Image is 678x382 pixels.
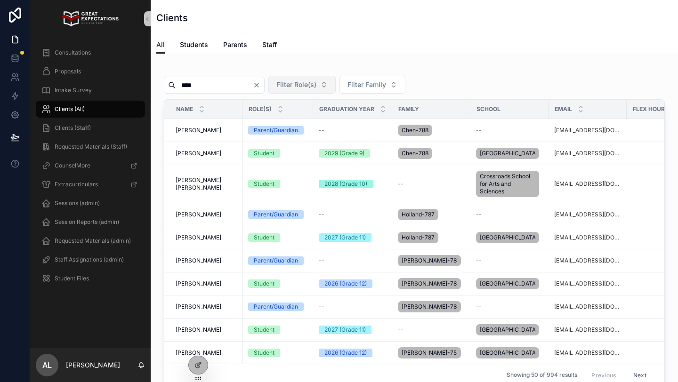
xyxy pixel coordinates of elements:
a: 2026 (Grade 12) [319,279,387,288]
span: Consultations [55,49,91,56]
span: Chen-788 [402,127,428,134]
a: [EMAIL_ADDRESS][DOMAIN_NAME] [554,257,621,264]
div: Student [254,233,274,242]
a: Parent/Guardian [248,126,307,135]
a: [EMAIL_ADDRESS][DOMAIN_NAME] [554,280,621,287]
span: Clients (Staff) [55,124,91,132]
a: [PERSON_NAME]-786 [398,276,465,291]
a: -- [476,257,543,264]
span: -- [476,127,482,134]
div: 2029 (Grade 9) [324,149,364,158]
a: -- [319,127,387,134]
div: 2028 (Grade 10) [324,180,367,188]
a: Extracurriculars [36,176,145,193]
a: [PERSON_NAME] [176,211,237,218]
div: Parent/Guardian [254,302,298,311]
span: Clients (All) [55,105,85,113]
span: CounselMore [55,162,90,169]
a: [PERSON_NAME] [176,150,237,157]
span: [PERSON_NAME]-756 [402,349,457,357]
a: Staff Assignations (admin) [36,251,145,268]
a: Student [248,149,307,158]
p: [PERSON_NAME] [66,360,120,370]
span: [PERSON_NAME]-786 [402,303,457,310]
a: -- [398,326,465,334]
span: Filter Family [347,80,386,89]
a: Requested Materials (Staff) [36,138,145,155]
a: Session Reports (admin) [36,214,145,231]
span: Email [555,105,572,113]
div: Student [254,326,274,334]
span: All [156,40,165,49]
span: Staff [262,40,277,49]
a: [GEOGRAPHIC_DATA] [476,230,543,245]
a: [GEOGRAPHIC_DATA] [476,322,543,337]
span: -- [398,180,404,188]
a: [EMAIL_ADDRESS][DOMAIN_NAME] [554,180,621,188]
span: [PERSON_NAME] [176,349,221,357]
span: [PERSON_NAME] [176,150,221,157]
div: 2026 (Grade 12) [324,349,367,357]
a: [EMAIL_ADDRESS][DOMAIN_NAME] [554,349,621,357]
span: Crossroads School for Arts and Sciences [480,173,535,195]
a: Proposals [36,63,145,80]
span: Graduation Year [319,105,374,113]
a: Student [248,180,307,188]
span: Chen-788 [402,150,428,157]
span: -- [319,257,324,264]
div: Parent/Guardian [254,256,298,265]
div: Student [254,149,274,158]
span: Family [398,105,419,113]
a: Crossroads School for Arts and Sciences [476,169,543,199]
span: [PERSON_NAME] [176,326,221,334]
a: All [156,36,165,54]
a: 2029 (Grade 9) [319,149,387,158]
span: [GEOGRAPHIC_DATA] [480,349,535,357]
span: Proposals [55,68,81,75]
span: -- [319,127,324,134]
a: -- [476,211,543,218]
button: Clear [253,81,264,89]
span: [PERSON_NAME] [176,280,221,287]
span: [GEOGRAPHIC_DATA] [480,326,535,334]
span: -- [476,257,482,264]
a: Consultations [36,44,145,61]
a: Students [180,36,208,55]
a: Staff [262,36,277,55]
a: Clients (Staff) [36,119,145,136]
a: 2028 (Grade 10) [319,180,387,188]
a: Chen-788 [398,146,465,161]
span: Name [176,105,193,113]
a: [PERSON_NAME] [176,349,237,357]
span: Session Reports (admin) [55,218,119,226]
a: [PERSON_NAME] [176,127,237,134]
div: 2027 (Grade 11) [324,233,366,242]
a: -- [319,211,387,218]
a: [EMAIL_ADDRESS][DOMAIN_NAME] [554,127,621,134]
a: [GEOGRAPHIC_DATA] [476,146,543,161]
div: Student [254,279,274,288]
span: School [476,105,500,113]
span: -- [319,303,324,310]
a: Holland-787 [398,207,465,222]
a: [PERSON_NAME] [176,257,237,264]
span: -- [398,326,404,334]
a: Clients (All) [36,101,145,118]
a: Student [248,233,307,242]
a: [EMAIL_ADDRESS][DOMAIN_NAME] [554,211,621,218]
span: Students [180,40,208,49]
a: [PERSON_NAME] [PERSON_NAME] [176,176,237,191]
span: Requested Materials (admin) [55,237,131,245]
a: [GEOGRAPHIC_DATA] [476,345,543,360]
a: Parents [223,36,247,55]
a: [PERSON_NAME]-786 [398,299,465,314]
a: Parent/Guardian [248,256,307,265]
a: Student [248,349,307,357]
a: Student [248,326,307,334]
span: [PERSON_NAME] [176,211,221,218]
a: Sessions (admin) [36,195,145,212]
a: Requested Materials (admin) [36,232,145,249]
